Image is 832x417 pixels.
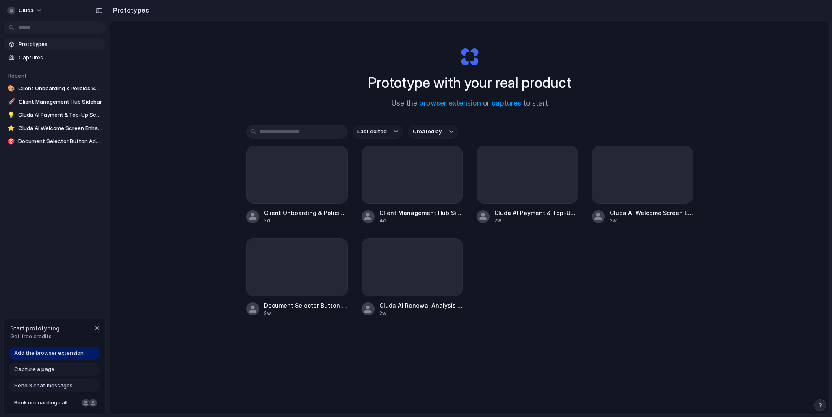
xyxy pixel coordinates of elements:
h2: Prototypes [110,5,149,15]
a: captures [492,99,521,107]
button: cluda [4,4,46,17]
span: Cluda AI Renewal Analysis Dashboard [379,301,463,310]
a: Client Onboarding & Policies Screen3d [246,146,348,224]
a: 🎨Client Onboarding & Policies Screen [4,83,106,95]
span: Use the or to start [392,98,548,109]
a: Cluda AI Payment & Top-Up Screen2w [477,146,578,224]
div: 2w [264,310,348,317]
a: Client Management Hub Sidebar4d [362,146,463,224]
span: Client Onboarding & Policies Screen [264,208,348,217]
div: 🎨 [7,85,15,93]
div: 2w [610,217,693,224]
span: Get free credits [10,332,60,341]
span: Document Selector Button Addition [18,137,102,146]
a: Prototypes [4,38,106,50]
div: 2w [379,310,463,317]
a: 🚀Client Management Hub Sidebar [4,96,106,108]
span: Book onboarding call [14,399,78,407]
span: Client Onboarding & Policies Screen [18,85,102,93]
span: Capture a page [14,365,54,374]
a: 💡Cluda AI Payment & Top-Up Screen [4,109,106,121]
a: 🎯Document Selector Button Addition [4,135,106,148]
span: Cluda AI Payment & Top-Up Screen [494,208,578,217]
span: Captures [19,54,102,62]
div: ⭐ [7,124,15,132]
a: browser extension [419,99,481,107]
span: Prototypes [19,40,102,48]
a: Cluda AI Renewal Analysis Dashboard2w [362,238,463,317]
button: Last edited [353,125,403,139]
span: Client Management Hub Sidebar [379,208,463,217]
a: ⭐Cluda AI Welcome Screen Enhancements [4,122,106,135]
span: Start prototyping [10,324,60,332]
div: 💡 [7,111,15,119]
span: Cluda AI Payment & Top-Up Screen [18,111,102,119]
div: 🎯 [7,137,15,146]
a: Captures [4,52,106,64]
button: Created by [408,125,458,139]
span: Cluda AI Welcome Screen Enhancements [18,124,102,132]
a: Book onboarding call [9,396,100,409]
span: Client Management Hub Sidebar [19,98,102,106]
span: cluda [19,7,34,15]
a: Document Selector Button Addition2w [246,238,348,317]
span: Cluda AI Welcome Screen Enhancements [610,208,693,217]
div: Christian Iacullo [88,398,98,408]
div: Nicole Kubica [81,398,91,408]
div: 3d [264,217,348,224]
a: Cluda AI Welcome Screen Enhancements2w [592,146,693,224]
span: Last edited [357,128,387,136]
div: 2w [494,217,578,224]
h1: Prototype with your real product [368,72,571,93]
div: 🚀 [7,98,15,106]
span: Add the browser extension [14,349,84,357]
div: 4d [379,217,463,224]
span: Created by [413,128,442,136]
span: Send 3 chat messages [14,382,73,390]
span: Recent [8,72,27,79]
span: Document Selector Button Addition [264,301,348,310]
